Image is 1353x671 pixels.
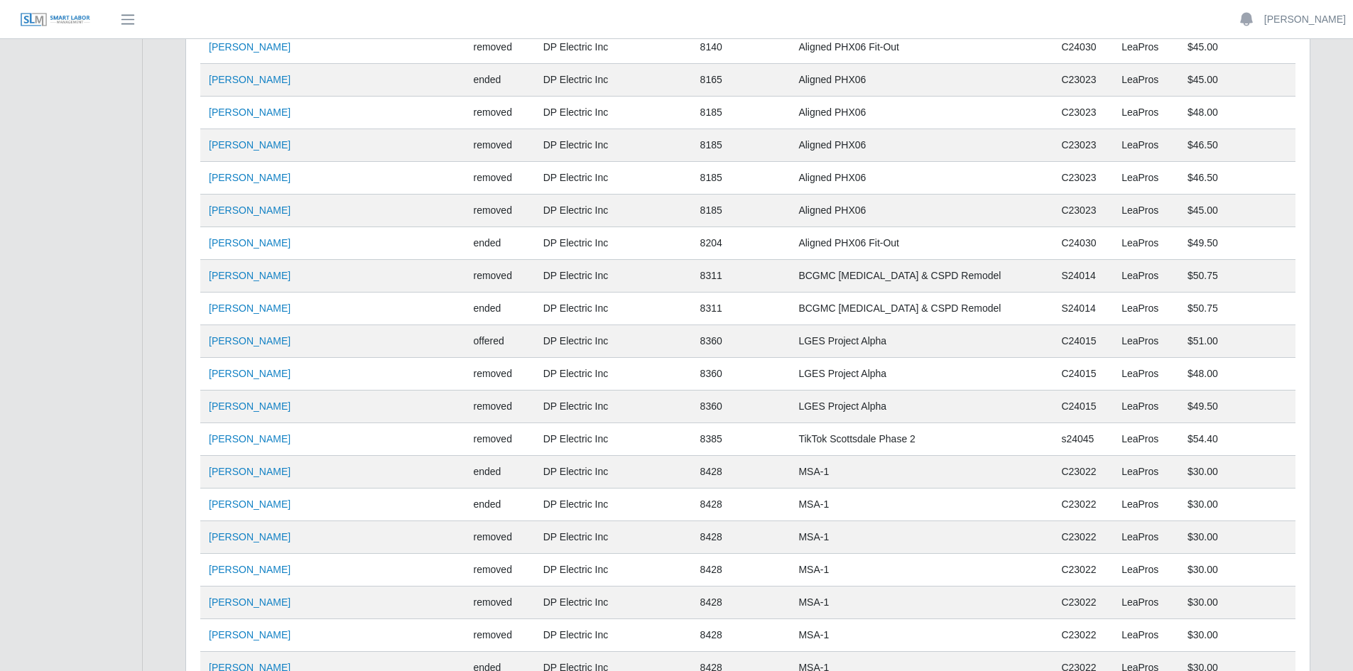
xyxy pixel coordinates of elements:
td: $30.00 [1179,587,1295,619]
td: C23023 [1053,97,1113,129]
td: Aligned PHX06 [790,97,1053,129]
a: [PERSON_NAME] [209,335,290,347]
td: LeaPros [1113,97,1179,129]
td: 8428 [692,456,790,489]
a: [PERSON_NAME] [209,302,290,314]
td: DP Electric Inc [535,587,692,619]
td: Aligned PHX06 [790,129,1053,162]
td: C24015 [1053,391,1113,423]
td: $46.50 [1179,129,1295,162]
td: 8185 [692,162,790,195]
td: DP Electric Inc [535,293,692,325]
td: LeaPros [1113,358,1179,391]
td: MSA-1 [790,554,1053,587]
img: SLM Logo [20,12,91,28]
td: $45.00 [1179,64,1295,97]
td: 8311 [692,293,790,325]
a: [PERSON_NAME] [1264,12,1346,27]
a: [PERSON_NAME] [209,237,290,249]
td: Aligned PHX06 Fit-Out [790,227,1053,260]
td: ended [464,489,534,521]
td: removed [464,554,534,587]
td: $45.00 [1179,195,1295,227]
td: S24014 [1053,293,1113,325]
td: LeaPros [1113,31,1179,64]
td: LeaPros [1113,423,1179,456]
td: removed [464,619,534,652]
td: $50.75 [1179,260,1295,293]
td: 8428 [692,554,790,587]
a: [PERSON_NAME] [209,433,290,444]
td: removed [464,162,534,195]
td: DP Electric Inc [535,456,692,489]
a: [PERSON_NAME] [209,466,290,477]
td: Aligned PHX06 [790,162,1053,195]
td: DP Electric Inc [535,195,692,227]
td: ended [464,456,534,489]
td: $50.75 [1179,293,1295,325]
td: removed [464,587,534,619]
td: C24030 [1053,31,1113,64]
td: DP Electric Inc [535,97,692,129]
td: LeaPros [1113,325,1179,358]
td: $30.00 [1179,489,1295,521]
td: C23022 [1053,554,1113,587]
td: removed [464,358,534,391]
td: LeaPros [1113,391,1179,423]
td: $48.00 [1179,358,1295,391]
td: 8385 [692,423,790,456]
td: LeaPros [1113,456,1179,489]
td: removed [464,31,534,64]
td: DP Electric Inc [535,260,692,293]
td: 8185 [692,97,790,129]
a: [PERSON_NAME] [209,596,290,608]
td: C23022 [1053,489,1113,521]
td: $46.50 [1179,162,1295,195]
td: C24015 [1053,358,1113,391]
td: 8165 [692,64,790,97]
td: Aligned PHX06 [790,64,1053,97]
td: 8360 [692,358,790,391]
td: $48.00 [1179,97,1295,129]
td: C23023 [1053,195,1113,227]
a: [PERSON_NAME] [209,498,290,510]
td: TikTok Scottsdale Phase 2 [790,423,1053,456]
td: LeaPros [1113,587,1179,619]
td: DP Electric Inc [535,619,692,652]
td: offered [464,325,534,358]
td: removed [464,391,534,423]
td: LeaPros [1113,293,1179,325]
td: removed [464,521,534,554]
td: $30.00 [1179,554,1295,587]
td: DP Electric Inc [535,129,692,162]
td: DP Electric Inc [535,554,692,587]
td: C23023 [1053,162,1113,195]
td: DP Electric Inc [535,358,692,391]
td: $49.50 [1179,391,1295,423]
td: $54.40 [1179,423,1295,456]
td: removed [464,423,534,456]
td: LGES Project Alpha [790,358,1053,391]
td: C23023 [1053,64,1113,97]
td: DP Electric Inc [535,325,692,358]
td: MSA-1 [790,456,1053,489]
td: DP Electric Inc [535,391,692,423]
a: [PERSON_NAME] [209,400,290,412]
td: 8360 [692,325,790,358]
td: ended [464,64,534,97]
td: LeaPros [1113,195,1179,227]
td: LeaPros [1113,619,1179,652]
td: 8185 [692,195,790,227]
td: S24014 [1053,260,1113,293]
td: LeaPros [1113,129,1179,162]
td: DP Electric Inc [535,227,692,260]
td: ended [464,227,534,260]
td: s24045 [1053,423,1113,456]
td: MSA-1 [790,619,1053,652]
td: BCGMC [MEDICAL_DATA] & CSPD Remodel [790,260,1053,293]
td: DP Electric Inc [535,64,692,97]
td: C24030 [1053,227,1113,260]
td: removed [464,260,534,293]
td: C23022 [1053,619,1113,652]
td: 8311 [692,260,790,293]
